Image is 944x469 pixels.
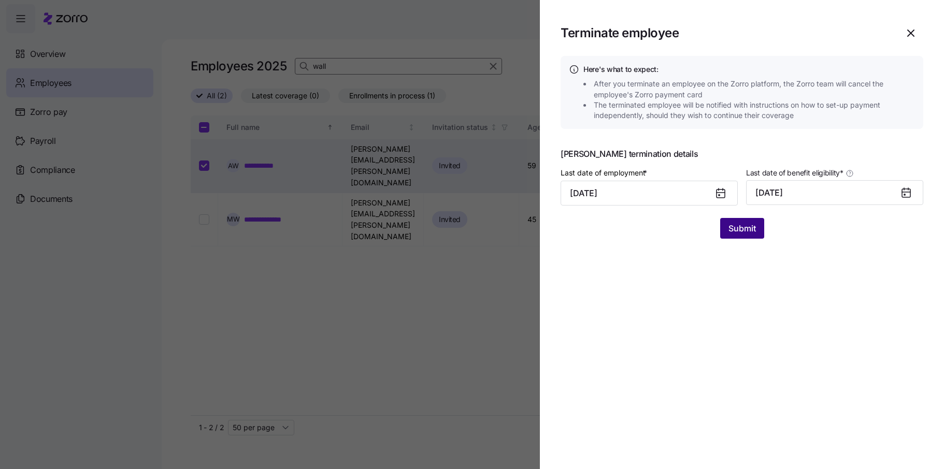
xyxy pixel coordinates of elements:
button: [DATE] [746,180,923,205]
span: After you terminate an employee on the Zorro platform, the Zorro team will cancel the employee's ... [594,79,918,100]
span: Last date of benefit eligibility * [746,168,843,178]
h1: Terminate employee [561,25,890,41]
span: Submit [728,222,756,234]
span: [PERSON_NAME] termination details [561,150,923,158]
input: MM/DD/YYYY [561,181,738,206]
span: The terminated employee will be notified with instructions on how to set-up payment independently... [594,100,918,121]
h4: Here's what to expect: [583,64,915,75]
button: Submit [720,218,764,239]
label: Last date of employment [561,167,649,179]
